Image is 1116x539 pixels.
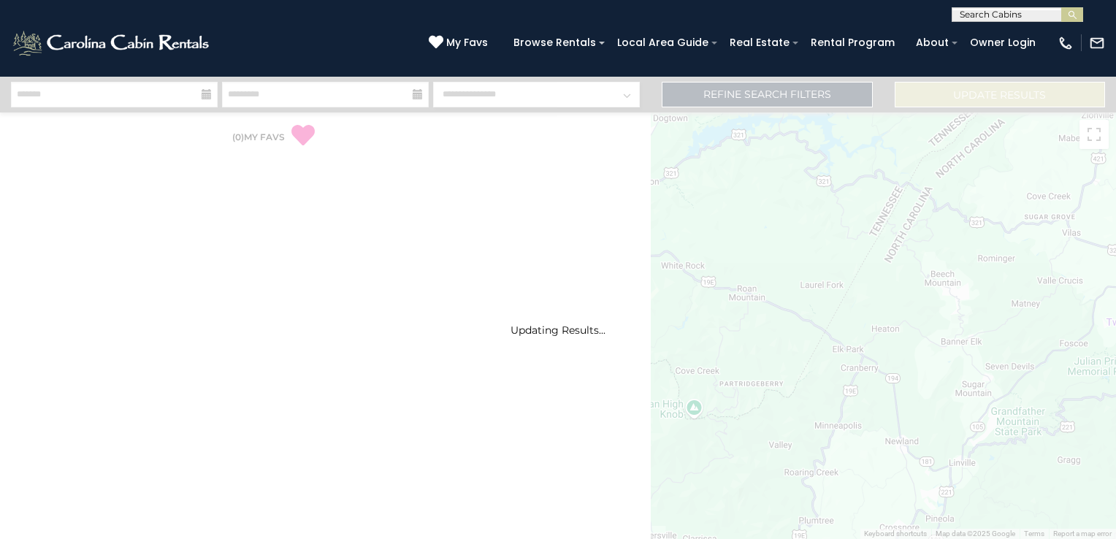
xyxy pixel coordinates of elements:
[429,35,492,51] a: My Favs
[506,31,603,54] a: Browse Rentals
[1089,35,1105,51] img: mail-regular-white.png
[909,31,956,54] a: About
[803,31,902,54] a: Rental Program
[1058,35,1074,51] img: phone-regular-white.png
[11,28,213,58] img: White-1-2.png
[610,31,716,54] a: Local Area Guide
[722,31,797,54] a: Real Estate
[963,31,1043,54] a: Owner Login
[446,35,488,50] span: My Favs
